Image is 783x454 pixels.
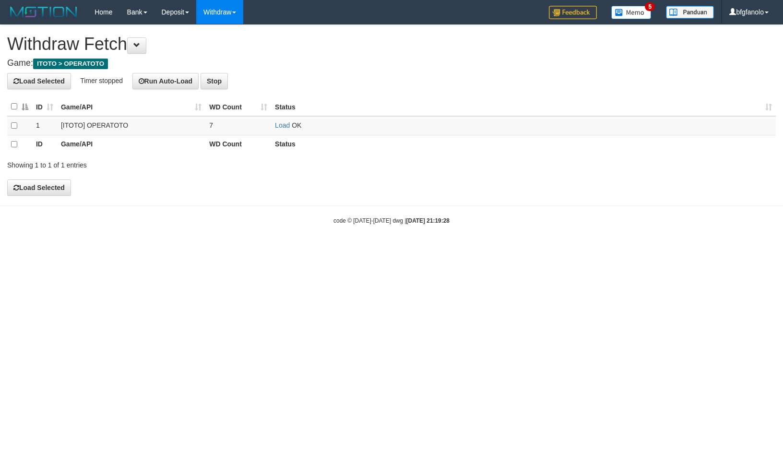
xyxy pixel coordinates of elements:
th: Status: activate to sort column ascending [271,97,776,116]
td: [ITOTO] OPERATOTO [57,116,205,135]
th: Status [271,135,776,154]
button: Load Selected [7,73,71,89]
img: Feedback.jpg [549,6,597,19]
small: code © [DATE]-[DATE] dwg | [333,217,450,224]
td: 1 [32,116,57,135]
img: MOTION_logo.png [7,5,80,19]
a: Load [275,121,290,129]
span: 7 [209,121,213,129]
img: Button%20Memo.svg [611,6,652,19]
span: 5 [645,2,655,11]
th: Game/API: activate to sort column ascending [57,97,205,116]
span: OK [292,121,301,129]
th: ID [32,135,57,154]
th: WD Count: activate to sort column ascending [205,97,271,116]
th: ID: activate to sort column ascending [32,97,57,116]
th: WD Count [205,135,271,154]
button: Run Auto-Load [132,73,199,89]
img: panduan.png [666,6,714,19]
button: Load Selected [7,179,71,196]
h1: Withdraw Fetch [7,35,776,54]
span: ITOTO > OPERATOTO [33,59,108,69]
span: Timer stopped [80,76,123,84]
button: Stop [201,73,228,89]
th: Game/API [57,135,205,154]
strong: [DATE] 21:19:28 [406,217,450,224]
h4: Game: [7,59,776,68]
div: Showing 1 to 1 of 1 entries [7,156,319,170]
